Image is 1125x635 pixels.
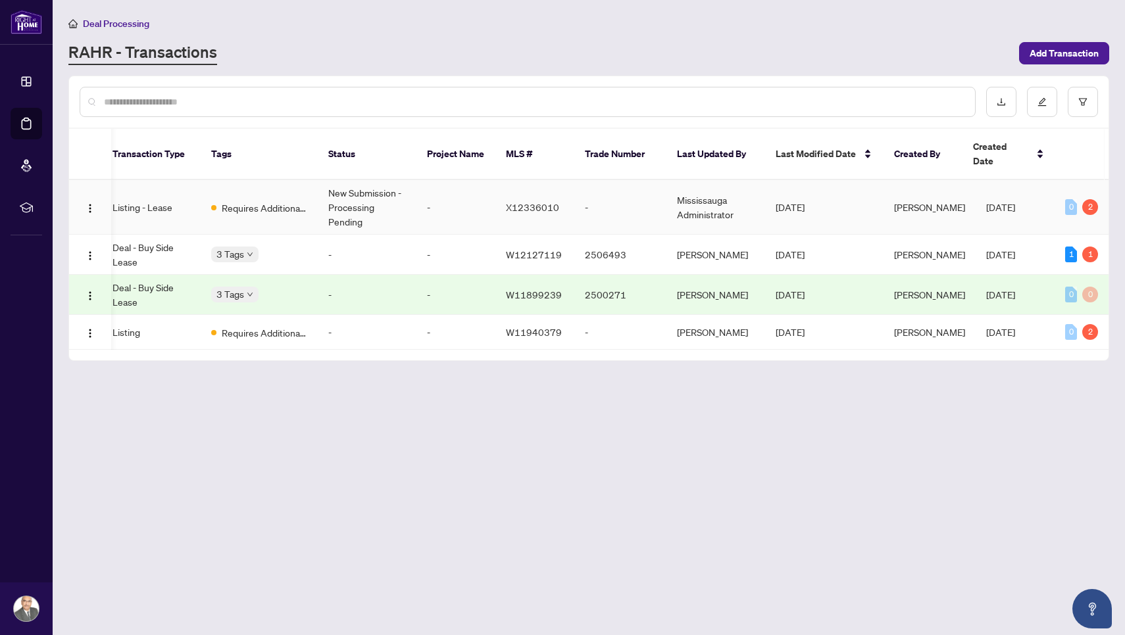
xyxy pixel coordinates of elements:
span: Requires Additional Docs [222,325,307,340]
span: Requires Additional Docs [222,200,307,215]
td: Listing [102,315,201,350]
span: home [68,19,78,28]
span: filter [1078,97,1087,106]
th: Last Updated By [666,129,765,180]
td: - [574,180,666,235]
span: [DATE] [776,289,805,300]
span: Add Transaction [1030,43,1099,64]
span: down [247,291,253,298]
img: Profile Icon [14,596,39,621]
td: 2500271 [574,275,666,315]
button: Logo [80,197,101,218]
button: download [986,87,1016,117]
button: Logo [80,244,101,265]
a: RAHR - Transactions [68,41,217,65]
span: Deal Processing [83,18,149,30]
td: - [416,315,495,350]
div: 1 [1082,247,1098,262]
div: 1 [1065,247,1077,262]
th: Created Date [963,129,1055,180]
th: Project Name [416,129,495,180]
td: 2506493 [574,235,666,275]
div: 0 [1065,199,1077,215]
img: Logo [85,203,95,214]
button: Open asap [1072,589,1112,628]
div: 0 [1065,287,1077,302]
th: Status [318,129,416,180]
span: 3 Tags [216,247,244,262]
th: Trade Number [574,129,666,180]
img: logo [11,10,42,34]
span: [DATE] [776,248,805,260]
button: Logo [80,284,101,305]
span: [PERSON_NAME] [894,201,965,213]
div: 0 [1082,287,1098,302]
button: Logo [80,321,101,342]
span: Last Modified Date [776,147,856,161]
button: filter [1068,87,1098,117]
span: [DATE] [986,248,1015,260]
button: Add Transaction [1019,42,1109,64]
td: New Submission - Processing Pending [318,180,416,235]
span: [DATE] [776,201,805,213]
th: Last Modified Date [765,129,884,180]
th: Transaction Type [102,129,201,180]
span: W12127119 [506,248,562,260]
button: edit [1027,87,1057,117]
span: W11899239 [506,289,562,300]
th: Created By [884,129,963,180]
td: Mississauga Administrator [666,180,765,235]
td: - [416,275,495,315]
div: 2 [1082,324,1098,340]
div: 0 [1065,324,1077,340]
td: [PERSON_NAME] [666,315,765,350]
td: - [416,180,495,235]
td: Listing - Lease [102,180,201,235]
span: [PERSON_NAME] [894,289,965,300]
div: 2 [1082,199,1098,215]
span: [DATE] [776,326,805,338]
span: Created Date [973,139,1028,168]
td: - [318,235,416,275]
span: W11940379 [506,326,562,338]
td: Deal - Buy Side Lease [102,275,201,315]
td: - [318,275,416,315]
span: [DATE] [986,289,1015,300]
span: [PERSON_NAME] [894,326,965,338]
img: Logo [85,291,95,301]
td: [PERSON_NAME] [666,235,765,275]
span: down [247,251,253,258]
img: Logo [85,328,95,339]
span: [DATE] [986,326,1015,338]
span: [DATE] [986,201,1015,213]
span: download [997,97,1006,106]
span: edit [1037,97,1047,106]
span: X12336010 [506,201,559,213]
td: - [318,315,416,350]
td: Deal - Buy Side Lease [102,235,201,275]
td: - [574,315,666,350]
th: MLS # [495,129,574,180]
td: [PERSON_NAME] [666,275,765,315]
td: - [416,235,495,275]
img: Logo [85,250,95,261]
span: 3 Tags [216,287,244,302]
span: [PERSON_NAME] [894,248,965,260]
th: Tags [201,129,318,180]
